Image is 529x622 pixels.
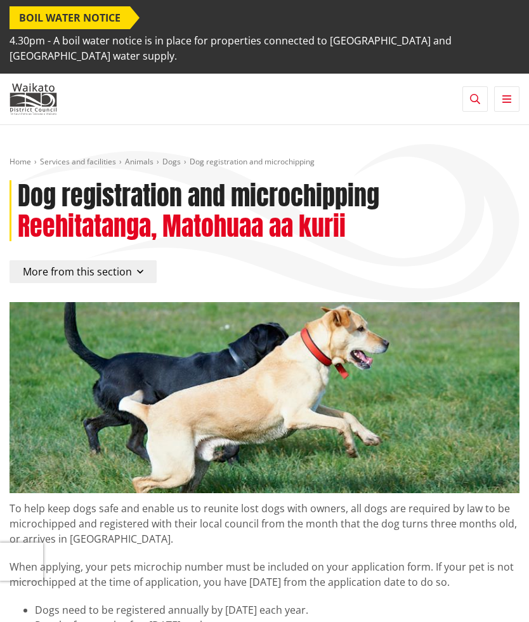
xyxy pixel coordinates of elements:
[10,302,519,493] img: Register your dog
[162,156,181,167] a: Dogs
[18,180,379,211] h1: Dog registration and microchipping
[10,493,519,546] p: To help keep dogs safe and enable us to reunite lost dogs with owners, all dogs are required by l...
[23,265,132,279] span: More from this section
[10,260,157,283] button: More from this section
[10,156,31,167] a: Home
[10,83,57,115] img: Waikato District Council - Te Kaunihera aa Takiwaa o Waikato
[35,602,519,618] li: Dogs need to be registered annually by [DATE] each year.
[190,156,315,167] span: Dog registration and microchipping
[40,156,116,167] a: Services and facilities
[10,559,519,590] p: When applying, your pets microchip number must be included on your application form. If your pet ...
[10,6,130,29] span: BOIL WATER NOTICE
[10,29,519,67] span: 4.30pm - A boil water notice is in place for properties connected to [GEOGRAPHIC_DATA] and [GEOGR...
[18,211,346,241] h2: Reehitatanga, Matohuaa aa kurii
[10,157,519,168] nav: breadcrumb
[125,156,153,167] a: Animals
